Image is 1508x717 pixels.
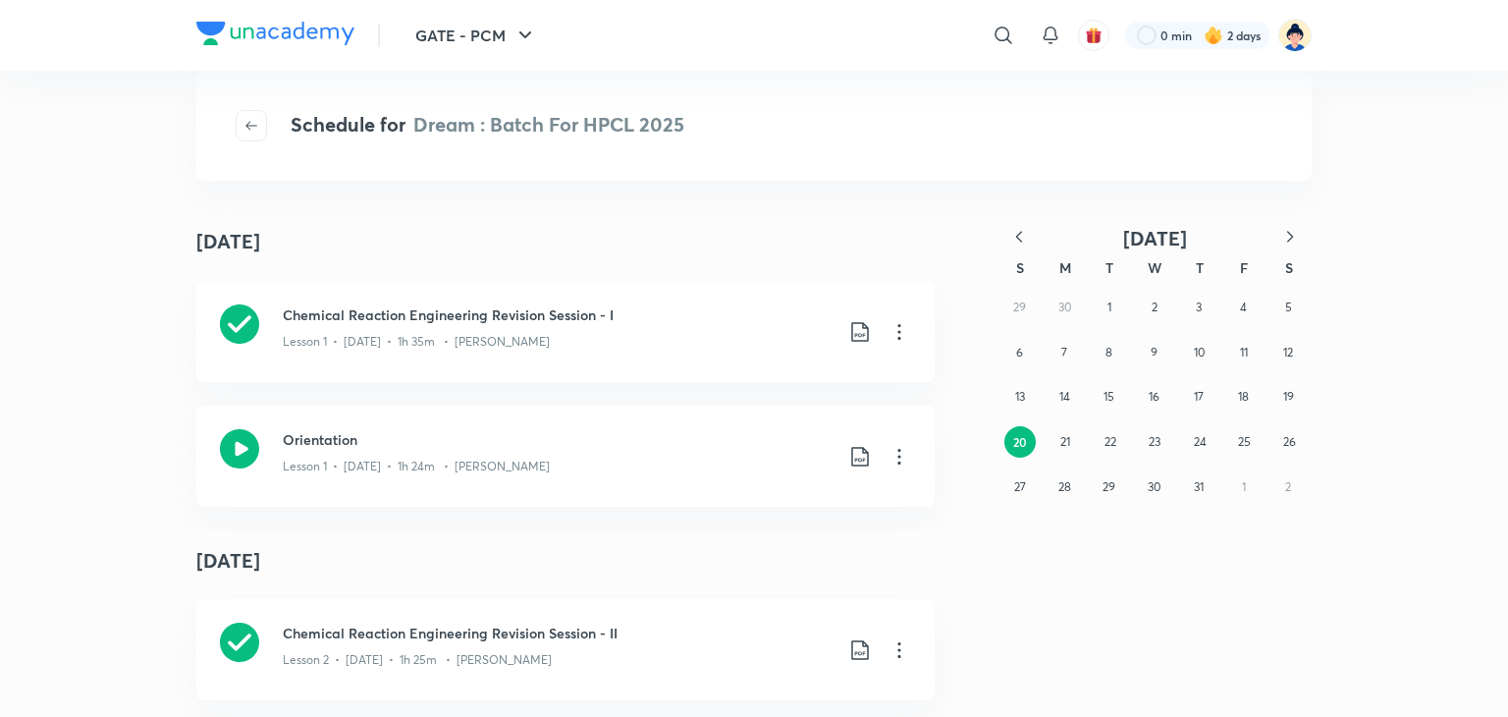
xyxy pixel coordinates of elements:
button: July 13, 2025 [1004,381,1036,413]
abbr: July 1, 2025 [1107,300,1111,314]
img: avatar [1085,27,1103,44]
abbr: July 16, 2025 [1149,389,1159,404]
p: Lesson 2 • [DATE] • 1h 25m • [PERSON_NAME] [283,651,552,669]
button: July 29, 2025 [1094,471,1125,503]
abbr: July 5, 2025 [1285,300,1292,314]
h4: Schedule for [291,110,684,141]
span: [DATE] [1123,225,1187,251]
abbr: Tuesday [1105,258,1113,277]
abbr: Friday [1240,258,1248,277]
button: July 21, 2025 [1050,426,1081,458]
button: July 9, 2025 [1139,337,1170,368]
a: OrientationLesson 1 • [DATE] • 1h 24m • [PERSON_NAME] [196,406,935,507]
abbr: Saturday [1285,258,1293,277]
button: July 28, 2025 [1049,471,1080,503]
abbr: July 21, 2025 [1060,434,1070,449]
a: Chemical Reaction Engineering Revision Session - IILesson 2 • [DATE] • 1h 25m • [PERSON_NAME] [196,599,935,700]
abbr: July 29, 2025 [1103,479,1115,494]
button: July 12, 2025 [1272,337,1304,368]
button: [DATE] [1041,226,1268,250]
button: July 30, 2025 [1139,471,1170,503]
h3: Orientation [283,429,833,450]
abbr: July 7, 2025 [1061,345,1067,359]
abbr: Thursday [1196,258,1204,277]
abbr: July 28, 2025 [1058,479,1071,494]
button: July 7, 2025 [1049,337,1080,368]
button: July 18, 2025 [1228,381,1260,413]
h4: [DATE] [196,227,260,256]
button: July 4, 2025 [1228,292,1260,323]
abbr: July 19, 2025 [1283,389,1294,404]
abbr: July 14, 2025 [1059,389,1070,404]
abbr: July 15, 2025 [1104,389,1114,404]
button: July 20, 2025 [1004,426,1036,458]
button: July 2, 2025 [1139,292,1170,323]
abbr: July 22, 2025 [1104,434,1116,449]
abbr: July 17, 2025 [1194,389,1204,404]
abbr: July 12, 2025 [1283,345,1293,359]
button: July 25, 2025 [1229,426,1261,458]
button: avatar [1078,20,1109,51]
abbr: July 30, 2025 [1148,479,1160,494]
abbr: Sunday [1016,258,1024,277]
abbr: July 27, 2025 [1014,479,1026,494]
button: July 19, 2025 [1272,381,1304,413]
abbr: Wednesday [1148,258,1161,277]
button: July 15, 2025 [1094,381,1125,413]
a: Company Logo [196,22,354,50]
abbr: July 10, 2025 [1194,345,1205,359]
span: Dream : Batch For HPCL 2025 [413,111,684,138]
abbr: July 11, 2025 [1240,345,1248,359]
abbr: July 2, 2025 [1152,300,1158,314]
abbr: July 9, 2025 [1151,345,1158,359]
abbr: July 8, 2025 [1105,345,1112,359]
p: Lesson 1 • [DATE] • 1h 35m • [PERSON_NAME] [283,333,550,351]
button: July 5, 2025 [1272,292,1304,323]
abbr: July 25, 2025 [1238,434,1251,449]
abbr: Monday [1059,258,1071,277]
button: July 6, 2025 [1004,337,1036,368]
button: July 11, 2025 [1228,337,1260,368]
abbr: July 24, 2025 [1194,434,1207,449]
h3: Chemical Reaction Engineering Revision Session - II [283,623,833,643]
button: July 10, 2025 [1183,337,1214,368]
img: streak [1204,26,1223,45]
img: Company Logo [196,22,354,45]
button: July 14, 2025 [1049,381,1080,413]
button: July 22, 2025 [1095,426,1126,458]
abbr: July 31, 2025 [1194,479,1204,494]
abbr: July 13, 2025 [1015,389,1025,404]
button: July 26, 2025 [1273,426,1305,458]
a: Chemical Reaction Engineering Revision Session - ILesson 1 • [DATE] • 1h 35m • [PERSON_NAME] [196,281,935,382]
button: GATE - PCM [404,16,549,55]
button: July 23, 2025 [1139,426,1170,458]
abbr: July 3, 2025 [1196,300,1202,314]
button: July 1, 2025 [1094,292,1125,323]
img: Mohit [1278,19,1312,52]
p: Lesson 1 • [DATE] • 1h 24m • [PERSON_NAME] [283,458,550,475]
button: July 27, 2025 [1004,471,1036,503]
abbr: July 26, 2025 [1283,434,1296,449]
abbr: July 23, 2025 [1149,434,1160,449]
button: July 3, 2025 [1183,292,1214,323]
button: July 24, 2025 [1184,426,1215,458]
abbr: July 4, 2025 [1240,300,1247,314]
button: July 16, 2025 [1139,381,1170,413]
h3: Chemical Reaction Engineering Revision Session - I [283,304,833,325]
button: July 31, 2025 [1183,471,1214,503]
button: July 17, 2025 [1183,381,1214,413]
abbr: July 6, 2025 [1016,345,1023,359]
abbr: July 20, 2025 [1013,434,1027,450]
abbr: July 18, 2025 [1238,389,1249,404]
button: July 8, 2025 [1094,337,1125,368]
h4: [DATE] [196,530,935,591]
